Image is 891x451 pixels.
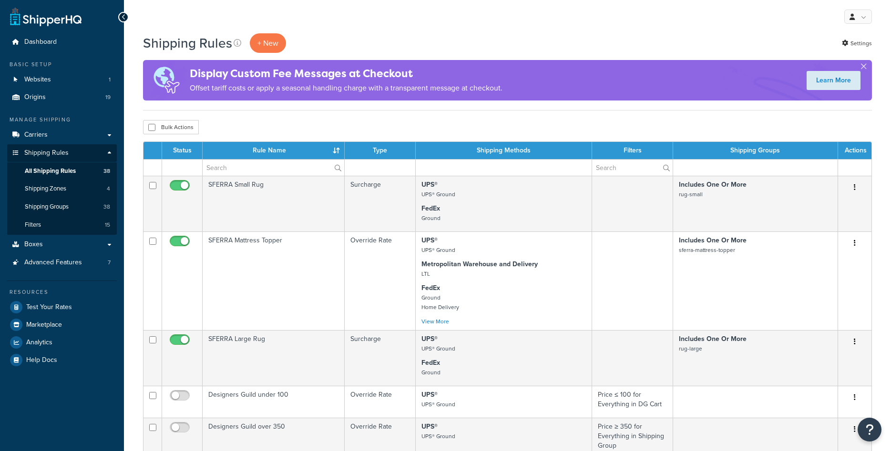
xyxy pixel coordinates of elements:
[421,390,438,400] strong: UPS®
[421,190,455,199] small: UPS® Ground
[7,144,117,235] li: Shipping Rules
[679,246,735,254] small: sferra-mattress-topper
[592,386,673,418] td: Price ≤ 100 for Everything in DG Cart
[421,259,538,269] strong: Metropolitan Warehouse and Delivery
[421,283,440,293] strong: FedEx
[7,236,117,253] a: Boxes
[143,34,232,52] h1: Shipping Rules
[7,198,117,216] a: Shipping Groups 38
[345,231,415,330] td: Override Rate
[7,254,117,271] a: Advanced Features 7
[421,421,438,431] strong: UPS®
[421,270,430,278] small: LTL
[345,330,415,386] td: Surcharge
[345,176,415,231] td: Surcharge
[592,160,673,176] input: Search
[7,299,117,316] a: Test Your Rates
[345,142,415,159] th: Type
[103,167,110,175] span: 38
[7,71,117,89] li: Websites
[203,142,345,159] th: Rule Name : activate to sort column ascending
[203,330,345,386] td: SFERRA Large Rug
[7,334,117,351] a: Analytics
[345,386,415,418] td: Override Rate
[592,142,673,159] th: Filters
[7,162,117,180] li: All Shipping Rules
[421,368,440,377] small: Ground
[105,93,111,101] span: 19
[24,76,51,84] span: Websites
[162,142,203,159] th: Status
[24,149,69,157] span: Shipping Rules
[421,400,455,409] small: UPS® Ground
[7,71,117,89] a: Websites 1
[7,254,117,271] li: Advanced Features
[109,76,111,84] span: 1
[26,303,72,311] span: Test Your Rates
[7,216,117,234] li: Filters
[108,259,111,267] span: 7
[26,321,62,329] span: Marketplace
[7,60,117,69] div: Basic Setup
[7,89,117,106] a: Origins 19
[203,176,345,231] td: SFERRA Small Rug
[25,203,69,211] span: Shipping Groups
[679,180,747,190] strong: Includes One Or More
[858,418,881,441] button: Open Resource Center
[421,235,438,245] strong: UPS®
[7,126,117,144] a: Carriers
[421,432,455,441] small: UPS® Ground
[25,221,41,229] span: Filters
[421,344,455,353] small: UPS® Ground
[842,37,872,50] a: Settings
[679,235,747,245] strong: Includes One Or More
[7,216,117,234] a: Filters 15
[26,339,52,347] span: Analytics
[105,221,110,229] span: 15
[421,214,440,222] small: Ground
[7,33,117,51] a: Dashboard
[7,351,117,369] a: Help Docs
[679,190,703,199] small: rug-small
[250,33,286,53] p: + New
[7,162,117,180] a: All Shipping Rules 38
[7,180,117,198] a: Shipping Zones 4
[421,180,438,190] strong: UPS®
[143,60,190,100] img: duties-banner-06bc72dcb5fe05cb3f9472aba00be2ae8eb53ab6f0d8bb03d382ba314ac3c341.png
[24,131,48,139] span: Carriers
[7,180,117,198] li: Shipping Zones
[421,317,449,326] a: View More
[679,344,702,353] small: rug-large
[421,293,459,311] small: Ground Home Delivery
[25,167,76,175] span: All Shipping Rules
[421,358,440,368] strong: FedEx
[7,316,117,333] a: Marketplace
[7,288,117,296] div: Resources
[24,38,57,46] span: Dashboard
[673,142,838,159] th: Shipping Groups
[190,66,502,81] h4: Display Custom Fee Messages at Checkout
[416,142,593,159] th: Shipping Methods
[24,241,43,249] span: Boxes
[7,89,117,106] li: Origins
[203,231,345,330] td: SFERRA Mattress Topper
[838,142,871,159] th: Actions
[190,81,502,95] p: Offset tariff costs or apply a seasonal handling charge with a transparent message at checkout.
[203,386,345,418] td: Designers Guild under 100
[10,7,82,26] a: ShipperHQ Home
[203,160,344,176] input: Search
[26,356,57,364] span: Help Docs
[807,71,860,90] a: Learn More
[7,144,117,162] a: Shipping Rules
[143,120,199,134] button: Bulk Actions
[7,116,117,124] div: Manage Shipping
[421,246,455,254] small: UPS® Ground
[679,334,747,344] strong: Includes One Or More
